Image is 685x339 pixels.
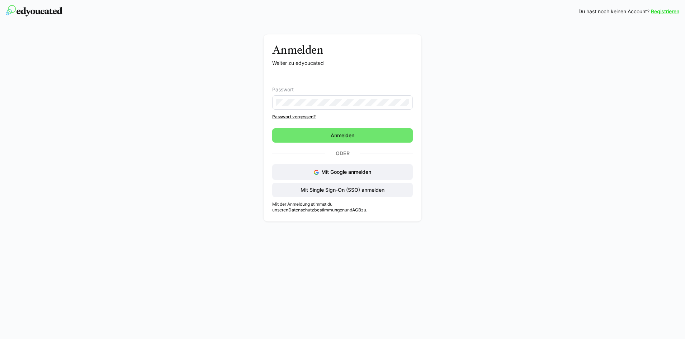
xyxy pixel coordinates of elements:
[272,87,294,92] span: Passwort
[272,114,413,120] a: Passwort vergessen?
[330,132,355,139] span: Anmelden
[578,8,649,15] span: Du hast noch keinen Account?
[299,186,386,194] span: Mit Single Sign-On (SSO) anmelden
[272,183,413,197] button: Mit Single Sign-On (SSO) anmelden
[272,201,413,213] p: Mit der Anmeldung stimmst du unseren und zu.
[651,8,679,15] a: Registrieren
[352,207,361,213] a: AGB
[325,148,360,158] p: Oder
[6,5,62,16] img: edyoucated
[272,59,413,67] p: Weiter zu edyoucated
[288,207,345,213] a: Datenschutzbestimmungen
[272,43,413,57] h3: Anmelden
[321,169,371,175] span: Mit Google anmelden
[272,164,413,180] button: Mit Google anmelden
[272,128,413,143] button: Anmelden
